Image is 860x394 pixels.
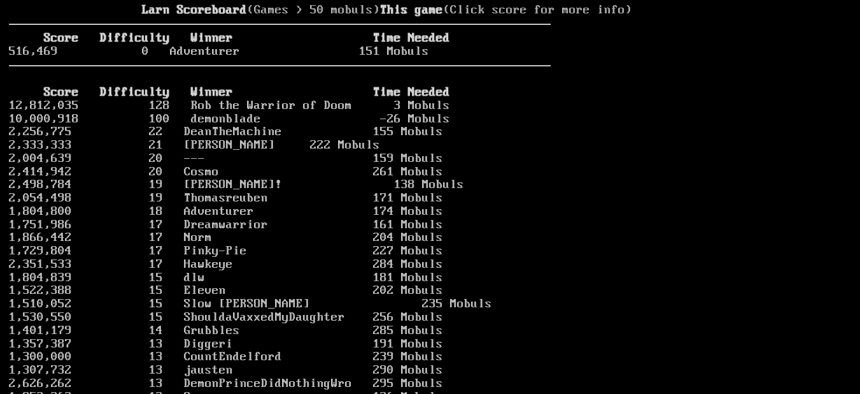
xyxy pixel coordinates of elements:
[44,31,450,45] b: Score Difficulty Winner Time Needed
[44,85,450,99] b: Score Difficulty Winner Time Needed
[9,258,443,272] a: 2,351,533 17 Hawkeye 284 Mobuls
[9,310,443,325] a: 1,530,550 15 ShouldaVaxxedMyDaughter 256 Mobuls
[9,178,464,192] a: 2,498,784 19 [PERSON_NAME]! 138 Mobuls
[142,3,247,17] b: Larn Scoreboard
[9,363,443,377] a: 1,307,732 13 jausten 290 Mobuls
[9,297,492,311] a: 1,510,052 15 Slow [PERSON_NAME] 235 Mobuls
[9,125,443,139] a: 2,256,775 22 DeanTheMachine 155 Mobuls
[9,324,443,338] a: 1,401,179 14 Grubbles 285 Mobuls
[9,152,443,166] a: 2,004,639 20 --- 159 Mobuls
[9,231,443,245] a: 1,866,442 17 Norm 204 Mobuls
[9,165,443,179] a: 2,414,942 20 Cosmo 261 Mobuls
[9,218,443,232] a: 1,751,986 17 Dreamwarrior 161 Mobuls
[9,284,443,298] a: 1,522,388 15 Eleven 202 Mobuls
[9,350,443,364] a: 1,300,000 13 CountEndelford 239 Mobuls
[9,244,443,258] a: 1,729,804 17 Pinky-Pie 227 Mobuls
[9,138,380,152] a: 2,333,333 21 [PERSON_NAME] 222 Mobuls
[380,3,443,17] b: This game
[9,4,551,374] larn: (Games > 50 mobuls) (Click score for more info) Click on a score for more information ---- Reload...
[9,191,443,205] a: 2,054,498 19 Thomasreuben 171 Mobuls
[9,99,450,113] a: 12,812,035 128 Rob the Warrior of Doom 3 Mobuls
[9,205,443,219] a: 1,804,800 18 Adventurer 174 Mobuls
[9,45,429,59] a: 516,469 0 Adventurer 151 Mobuls
[9,337,443,351] a: 1,357,387 13 Diggeri 191 Mobuls
[9,112,450,126] a: 10,000,918 100 demonblade -26 Mobuls
[9,271,443,285] a: 1,804,839 15 dlw 181 Mobuls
